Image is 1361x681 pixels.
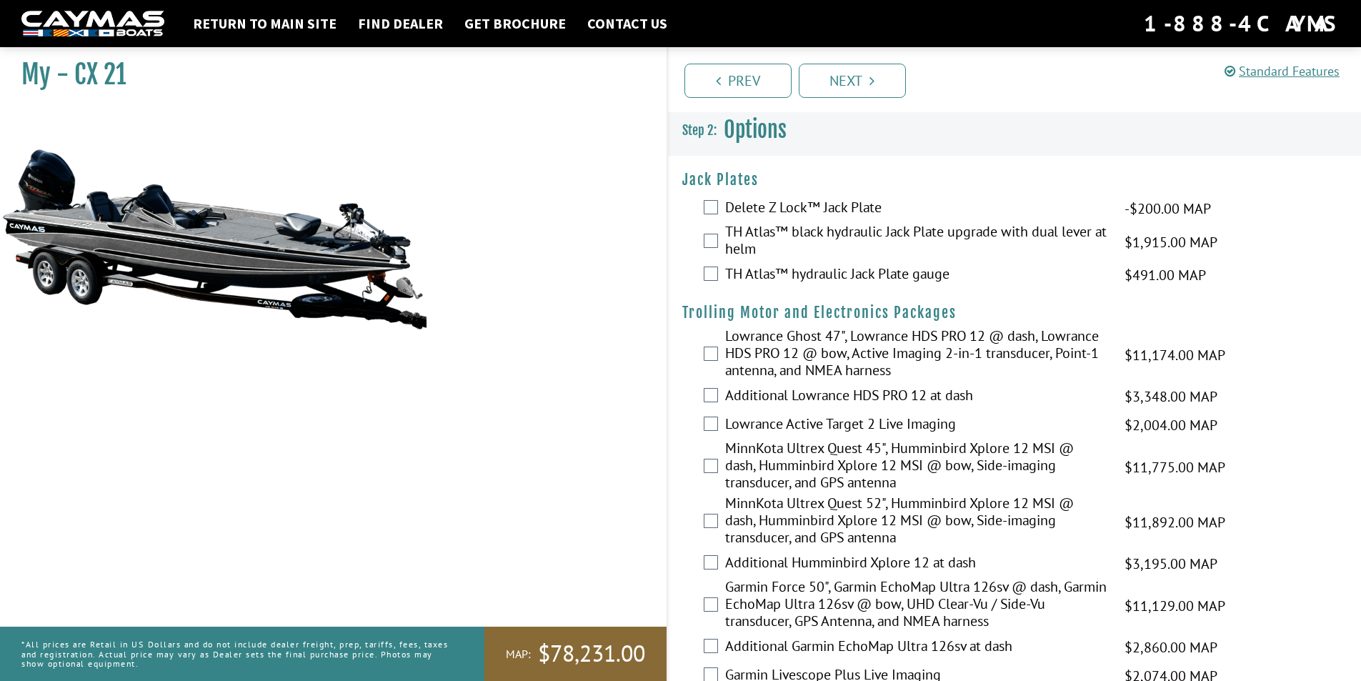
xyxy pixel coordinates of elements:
[506,647,531,662] span: MAP:
[1125,232,1217,253] span: $1,915.00 MAP
[1125,386,1217,407] span: $3,348.00 MAP
[1125,198,1211,219] span: -$200.00 MAP
[682,171,1347,189] h4: Jack Plates
[1225,63,1340,79] a: Standard Features
[725,327,1107,382] label: Lowrance Ghost 47", Lowrance HDS PRO 12 @ dash, Lowrance HDS PRO 12 @ bow, Active Imaging 2-in-1 ...
[725,415,1107,436] label: Lowrance Active Target 2 Live Imaging
[1144,8,1340,39] div: 1-888-4CAYMAS
[1125,637,1217,658] span: $2,860.00 MAP
[186,14,344,33] a: Return to main site
[799,64,906,98] a: Next
[21,59,631,91] h1: My - CX 21
[725,387,1107,407] label: Additional Lowrance HDS PRO 12 at dash
[725,199,1107,219] label: Delete Z Lock™ Jack Plate
[1125,457,1225,478] span: $11,775.00 MAP
[1125,553,1217,575] span: $3,195.00 MAP
[684,64,792,98] a: Prev
[725,578,1107,633] label: Garmin Force 50", Garmin EchoMap Ultra 126sv @ dash, Garmin EchoMap Ultra 126sv @ bow, UHD Clear-...
[725,637,1107,658] label: Additional Garmin EchoMap Ultra 126sv at dash
[725,265,1107,286] label: TH Atlas™ hydraulic Jack Plate gauge
[725,439,1107,494] label: MinnKota Ultrex Quest 45", Humminbird Xplore 12 MSI @ dash, Humminbird Xplore 12 MSI @ bow, Side-...
[538,639,645,669] span: $78,231.00
[580,14,674,33] a: Contact Us
[725,494,1107,550] label: MinnKota Ultrex Quest 52", Humminbird Xplore 12 MSI @ dash, Humminbird Xplore 12 MSI @ bow, Side-...
[1125,264,1206,286] span: $491.00 MAP
[351,14,450,33] a: Find Dealer
[1125,414,1217,436] span: $2,004.00 MAP
[1125,344,1225,366] span: $11,174.00 MAP
[1125,595,1225,617] span: $11,129.00 MAP
[1125,512,1225,533] span: $11,892.00 MAP
[484,627,667,681] a: MAP:$78,231.00
[21,632,452,675] p: *All prices are Retail in US Dollars and do not include dealer freight, prep, tariffs, fees, taxe...
[21,11,164,37] img: white-logo-c9c8dbefe5ff5ceceb0f0178aa75bf4bb51f6bca0971e226c86eb53dfe498488.png
[725,554,1107,575] label: Additional Humminbird Xplore 12 at dash
[457,14,573,33] a: Get Brochure
[725,223,1107,261] label: TH Atlas™ black hydraulic Jack Plate upgrade with dual lever at helm
[682,304,1347,322] h4: Trolling Motor and Electronics Packages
